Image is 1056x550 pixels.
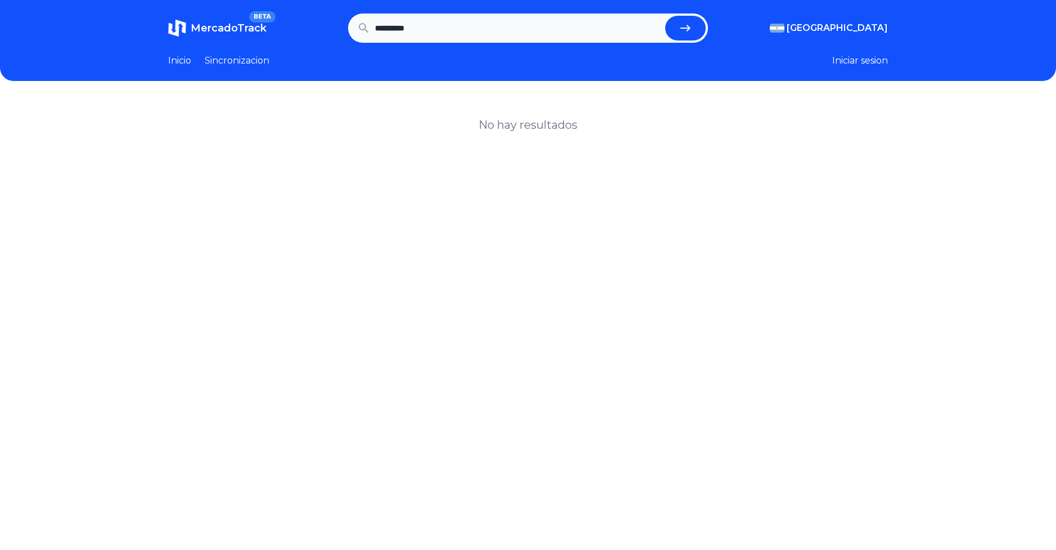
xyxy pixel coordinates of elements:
[168,19,186,37] img: MercadoTrack
[168,19,267,37] a: MercadoTrackBETA
[479,117,577,133] h1: No hay resultados
[205,54,269,67] a: Sincronizacion
[787,21,888,35] span: [GEOGRAPHIC_DATA]
[191,22,267,34] span: MercadoTrack
[168,54,191,67] a: Inicio
[832,54,888,67] button: Iniciar sesion
[249,11,276,22] span: BETA
[770,21,888,35] button: [GEOGRAPHIC_DATA]
[770,24,784,33] img: Argentina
